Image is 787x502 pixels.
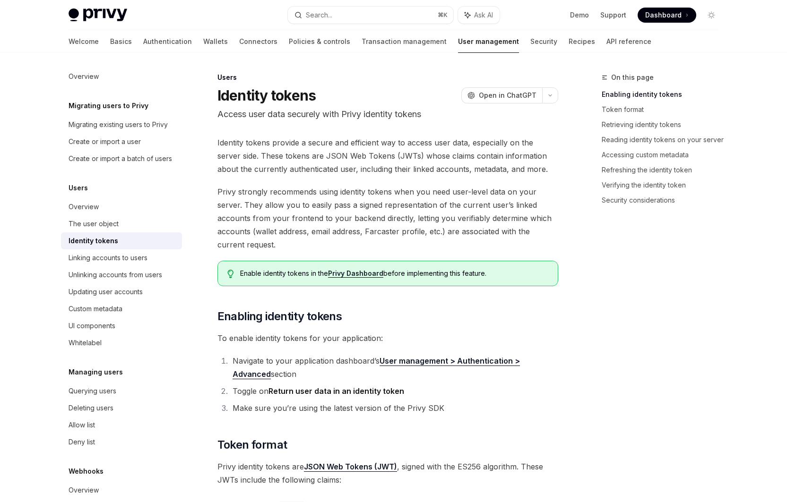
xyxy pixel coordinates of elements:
[69,153,172,164] div: Create or import a batch of users
[61,116,182,133] a: Migrating existing users to Privy
[61,150,182,167] a: Create or import a batch of users
[69,320,115,332] div: UI components
[69,419,95,431] div: Allow list
[69,337,102,349] div: Whitelabel
[240,269,548,278] span: Enable identity tokens in the before implementing this feature.
[61,383,182,400] a: Querying users
[530,30,557,53] a: Security
[230,354,558,381] li: Navigate to your application dashboard’s section
[704,8,719,23] button: Toggle dark mode
[217,437,287,452] span: Token format
[600,10,626,20] a: Support
[61,198,182,215] a: Overview
[230,384,558,398] li: Toggle on
[479,91,536,100] span: Open in ChatGPT
[203,30,228,53] a: Wallets
[461,87,542,103] button: Open in ChatGPT
[606,30,651,53] a: API reference
[328,269,383,278] a: Privy Dashboard
[69,436,95,448] div: Deny list
[362,30,447,53] a: Transaction management
[268,386,404,396] strong: Return user data in an identity token
[69,485,99,496] div: Overview
[645,10,682,20] span: Dashboard
[61,266,182,283] a: Unlinking accounts from users
[217,136,558,176] span: Identity tokens provide a secure and efficient way to access user data, especially on the server ...
[61,300,182,317] a: Custom metadata
[69,30,99,53] a: Welcome
[69,366,123,378] h5: Managing users
[217,309,342,324] span: Enabling identity tokens
[69,201,99,213] div: Overview
[217,460,558,486] span: Privy identity tokens are , signed with the ES256 algorithm. These JWTs include the following cla...
[61,215,182,232] a: The user object
[602,178,726,193] a: Verifying the identity token
[458,30,519,53] a: User management
[239,30,277,53] a: Connectors
[61,334,182,351] a: Whitelabel
[569,30,595,53] a: Recipes
[602,102,726,117] a: Token format
[61,482,182,499] a: Overview
[61,249,182,266] a: Linking accounts to users
[217,73,558,82] div: Users
[217,332,558,345] span: To enable identity tokens for your application:
[69,235,118,247] div: Identity tokens
[143,30,192,53] a: Authentication
[602,147,726,162] a: Accessing custom metadata
[217,108,558,121] p: Access user data securely with Privy identity tokens
[69,402,113,414] div: Deleting users
[217,87,316,104] h1: Identity tokens
[61,400,182,417] a: Deleting users
[69,286,143,298] div: Updating user accounts
[69,136,141,147] div: Create or import a user
[69,71,99,82] div: Overview
[61,133,182,150] a: Create or import a user
[69,182,88,194] h5: Users
[61,434,182,451] a: Deny list
[110,30,132,53] a: Basics
[69,385,116,397] div: Querying users
[474,10,493,20] span: Ask AI
[638,8,696,23] a: Dashboard
[602,132,726,147] a: Reading identity tokens on your server
[61,317,182,334] a: UI components
[602,117,726,132] a: Retrieving identity tokens
[61,283,182,300] a: Updating user accounts
[458,7,500,24] button: Ask AI
[61,68,182,85] a: Overview
[570,10,589,20] a: Demo
[69,252,147,264] div: Linking accounts to users
[288,7,453,24] button: Search...⌘K
[304,462,397,472] a: JSON Web Tokens (JWT)
[61,232,182,249] a: Identity tokens
[602,193,726,208] a: Security considerations
[69,466,104,477] h5: Webhooks
[289,30,350,53] a: Policies & controls
[69,303,122,315] div: Custom metadata
[230,401,558,415] li: Make sure you’re using the latest version of the Privy SDK
[217,185,558,251] span: Privy strongly recommends using identity tokens when you need user-level data on your server. The...
[602,162,726,178] a: Refreshing the identity token
[602,87,726,102] a: Enabling identity tokens
[227,270,234,278] svg: Tip
[611,72,654,83] span: On this page
[69,119,168,130] div: Migrating existing users to Privy
[69,9,127,22] img: light logo
[69,100,148,111] h5: Migrating users to Privy
[61,417,182,434] a: Allow list
[69,218,119,230] div: The user object
[438,11,448,19] span: ⌘ K
[69,269,162,281] div: Unlinking accounts from users
[306,9,332,21] div: Search...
